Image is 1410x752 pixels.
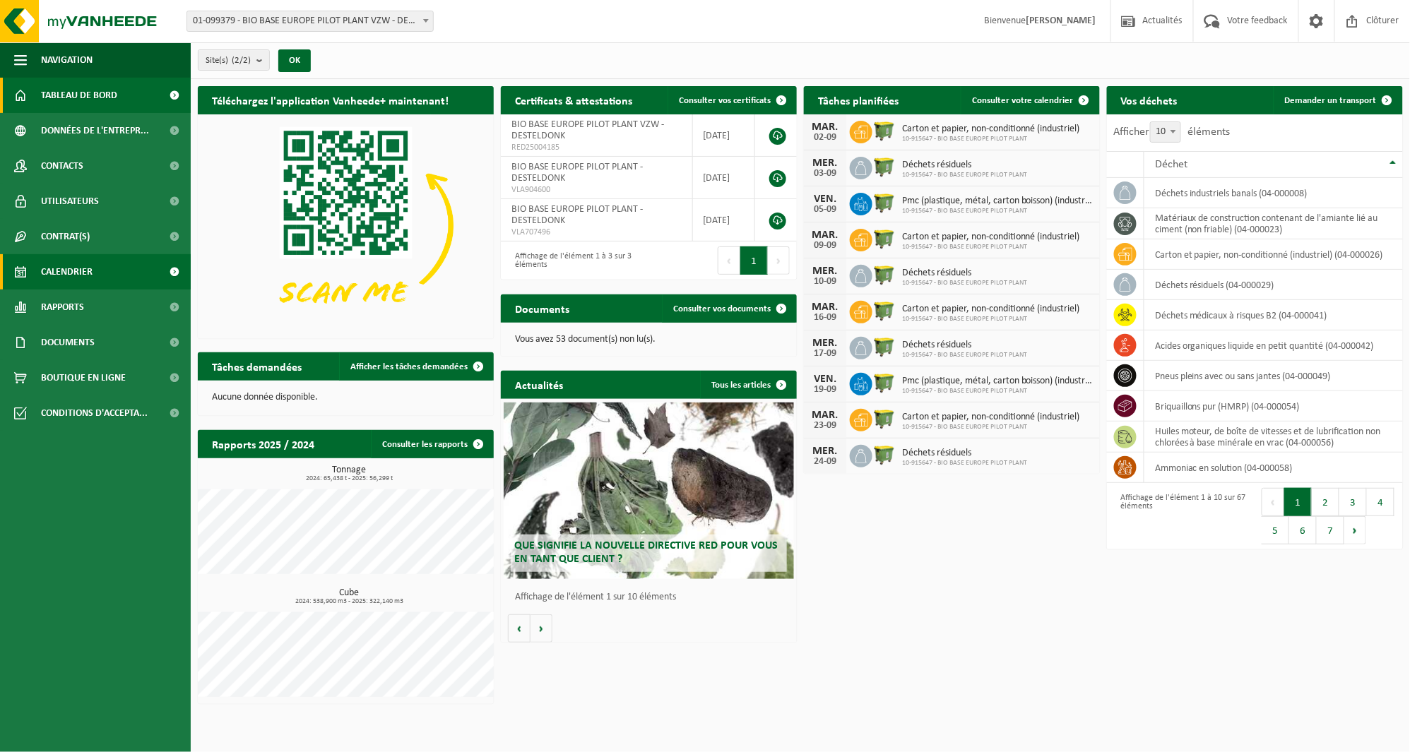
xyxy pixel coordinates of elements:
[811,229,839,241] div: MAR.
[693,199,755,241] td: [DATE]
[511,227,682,238] span: VLA707496
[693,157,755,199] td: [DATE]
[902,304,1080,315] span: Carton et papier, non-conditionné (industriel)
[811,410,839,421] div: MAR.
[1312,488,1339,516] button: 2
[811,385,839,395] div: 19-09
[515,592,790,602] p: Affichage de l'élément 1 sur 10 éléments
[902,459,1027,467] span: 10-915647 - BIO BASE EUROPE PILOT PLANT
[811,277,839,287] div: 10-09
[811,169,839,179] div: 03-09
[1144,239,1403,270] td: carton et papier, non-conditionné (industriel) (04-000026)
[872,299,896,323] img: WB-1100-HPE-GN-50
[1114,487,1248,546] div: Affichage de l'élément 1 à 10 sur 67 éléments
[41,219,90,254] span: Contrat(s)
[693,114,755,157] td: [DATE]
[902,171,1027,179] span: 10-915647 - BIO BASE EUROPE PILOT PLANT
[902,423,1080,431] span: 10-915647 - BIO BASE EUROPE PILOT PLANT
[804,86,913,114] h2: Tâches planifiées
[41,113,149,148] span: Données de l'entrepr...
[668,86,795,114] a: Consulter vos certificats
[1151,122,1180,142] span: 10
[205,598,494,605] span: 2024: 538,900 m3 - 2025: 322,140 m3
[700,371,795,399] a: Tous les articles
[811,133,839,143] div: 02-09
[206,50,251,71] span: Site(s)
[501,371,577,398] h2: Actualités
[902,124,1080,135] span: Carton et papier, non-conditionné (industriel)
[1339,488,1367,516] button: 3
[902,196,1093,207] span: Pmc (plastique, métal, carton boisson) (industriel)
[673,304,771,314] span: Consulter vos documents
[811,338,839,349] div: MER.
[1284,488,1312,516] button: 1
[1274,86,1402,114] a: Demander un transport
[198,430,328,458] h2: Rapports 2025 / 2024
[198,114,494,336] img: Download de VHEPlus App
[501,86,646,114] h2: Certificats & attestations
[41,290,84,325] span: Rapports
[1144,270,1403,300] td: déchets résiduels (04-000029)
[1144,330,1403,361] td: acides organiques liquide en petit quantité (04-000042)
[662,294,795,323] a: Consulter vos documents
[961,86,1098,114] a: Consulter votre calendrier
[902,279,1027,287] span: 10-915647 - BIO BASE EUROPE PILOT PLANT
[972,96,1074,105] span: Consulter votre calendrier
[1155,159,1187,170] span: Déchet
[872,227,896,251] img: WB-1100-HPE-GN-50
[1144,453,1403,483] td: Ammoniac en solution (04-000058)
[198,352,316,380] h2: Tâches demandées
[1144,300,1403,330] td: déchets médicaux à risques B2 (04-000041)
[41,42,93,78] span: Navigation
[1150,121,1181,143] span: 10
[1317,516,1344,544] button: 7
[872,335,896,359] img: WB-1100-HPE-GN-50
[350,362,468,371] span: Afficher les tâches demandées
[811,349,839,359] div: 17-09
[1114,126,1231,138] label: Afficher éléments
[872,119,896,143] img: WB-1100-HPE-GN-50
[511,184,682,196] span: VLA904600
[902,351,1027,359] span: 10-915647 - BIO BASE EUROPE PILOT PLANT
[531,614,552,643] button: Volgende
[902,448,1027,459] span: Déchets résiduels
[740,246,768,275] button: 1
[902,243,1080,251] span: 10-915647 - BIO BASE EUROPE PILOT PLANT
[339,352,492,381] a: Afficher les tâches demandées
[902,160,1027,171] span: Déchets résiduels
[515,335,783,345] p: Vous avez 53 document(s) non lu(s).
[371,430,492,458] a: Consulter les rapports
[1026,16,1096,26] strong: [PERSON_NAME]
[198,86,463,114] h2: Téléchargez l'application Vanheede+ maintenant!
[902,340,1027,351] span: Déchets résiduels
[205,475,494,482] span: 2024: 65,438 t - 2025: 56,299 t
[902,268,1027,279] span: Déchets résiduels
[1144,208,1403,239] td: matériaux de construction contenant de l'amiante lié au ciment (non friable) (04-000023)
[41,395,148,431] span: Conditions d'accepta...
[511,204,643,226] span: BIO BASE EUROPE PILOT PLANT - DESTELDONK
[508,614,531,643] button: Vorige
[205,465,494,482] h3: Tonnage
[511,142,682,153] span: RED25004185
[232,56,251,65] count: (2/2)
[902,315,1080,323] span: 10-915647 - BIO BASE EUROPE PILOT PLANT
[811,193,839,205] div: VEN.
[811,374,839,385] div: VEN.
[811,205,839,215] div: 05-09
[1262,516,1289,544] button: 5
[811,241,839,251] div: 09-09
[511,162,643,184] span: BIO BASE EUROPE PILOT PLANT - DESTELDONK
[1144,391,1403,422] td: briquaillons pur (HMRP) (04-000054)
[41,254,93,290] span: Calendrier
[811,265,839,277] div: MER.
[187,11,433,31] span: 01-099379 - BIO BASE EUROPE PILOT PLANT VZW - DESTELDONK
[205,588,494,605] h3: Cube
[811,302,839,313] div: MAR.
[872,407,896,431] img: WB-1100-HPE-GN-50
[872,155,896,179] img: WB-1100-HPE-GN-50
[1262,488,1284,516] button: Previous
[811,457,839,467] div: 24-09
[212,393,480,402] p: Aucune donnée disponible.
[41,360,126,395] span: Boutique en ligne
[872,371,896,395] img: WB-1100-HPE-GN-50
